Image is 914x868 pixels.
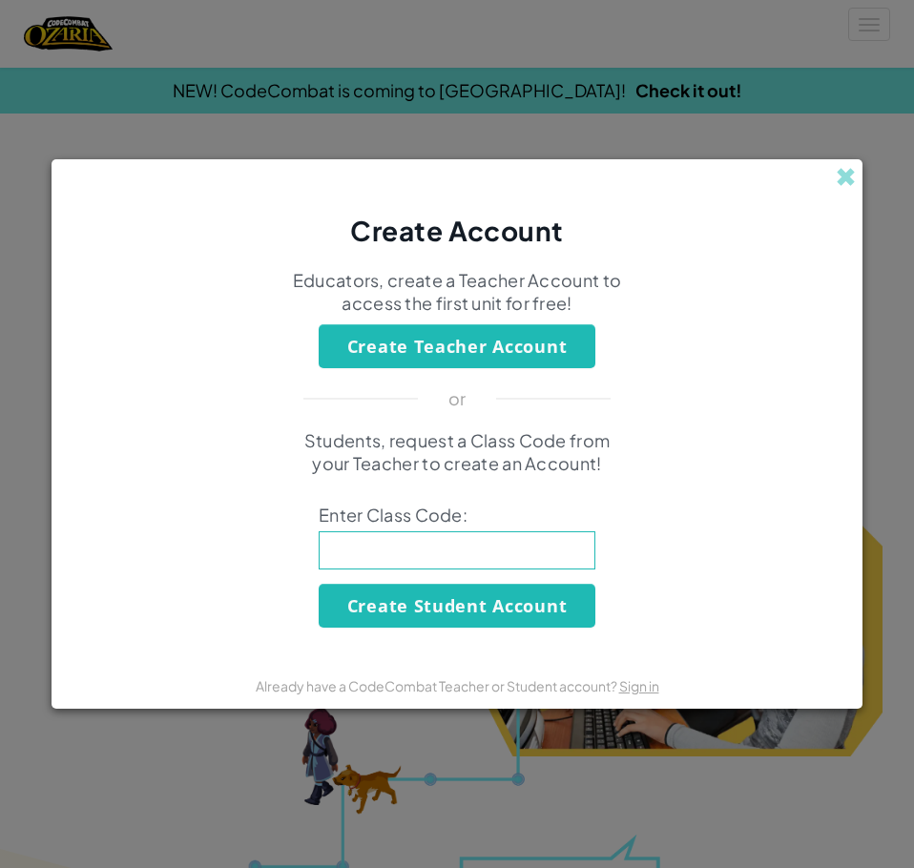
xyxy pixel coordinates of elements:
button: Create Student Account [319,584,595,628]
p: or [448,387,467,410]
span: Create Account [350,214,564,247]
button: Create Teacher Account [319,324,595,368]
span: Enter Class Code: [319,504,595,527]
a: Sign in [619,677,659,694]
span: Already have a CodeCombat Teacher or Student account? [256,677,619,694]
p: Educators, create a Teacher Account to access the first unit for free! [290,269,624,315]
p: Students, request a Class Code from your Teacher to create an Account! [290,429,624,475]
